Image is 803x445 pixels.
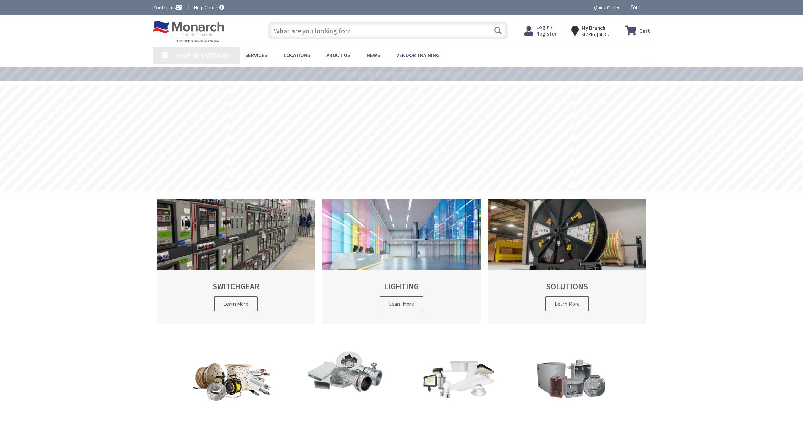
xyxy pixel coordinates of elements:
span: Tour [630,4,648,11]
h2: LIGHTING [335,282,468,291]
strong: Cart [639,24,650,37]
h2: Wiring [180,407,286,414]
h2: Lighting [407,405,509,412]
a: SOLUTIONS Learn More [488,199,647,324]
h2: SOLUTIONS [500,282,634,291]
input: What are you looking for? [268,22,508,39]
span: Shop [442,418,473,432]
div: My Branch KEARNY, [GEOGRAPHIC_DATA] [571,24,611,37]
a: Contact us [153,4,183,11]
a: Lighting Shop [403,354,513,435]
span: Shop [555,418,586,432]
span: Learn More [545,296,589,311]
img: Monarch Electric Company [153,21,224,43]
span: KEARNY, [GEOGRAPHIC_DATA] [582,32,612,37]
a: Conduit, Fittings, Bodies, Raceways Shop [291,347,400,435]
h2: Conduit, Fittings, Bodies, Raceways [294,398,396,413]
span: Services [245,52,267,59]
a: VIEW OUR VIDEO TRAINING LIBRARY [340,71,463,78]
a: Login / Register [524,24,557,37]
span: Shop By Category [175,51,230,59]
h2: Enclosures & Boxes [519,405,622,412]
a: Quick Order [594,4,620,11]
span: Login / Register [536,24,557,37]
a: Wiring Shop [176,354,289,438]
span: Learn More [380,296,423,311]
a: Cart [625,24,650,37]
a: SWITCHGEAR Learn More [157,199,315,324]
a: Help Center [194,4,224,11]
span: About Us [326,52,350,59]
span: Locations [284,52,310,59]
span: News [367,52,380,59]
a: Enclosures & Boxes Shop [516,354,625,435]
span: Vendor Training [396,52,440,59]
span: Shop [330,418,361,432]
span: Shop [217,419,248,434]
iframe: Opens a widget where you can find more information [736,425,782,443]
span: Learn More [214,296,258,311]
strong: My Branch [582,25,605,31]
h2: SWITCHGEAR [169,282,303,291]
a: LIGHTING Learn More [322,199,481,324]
